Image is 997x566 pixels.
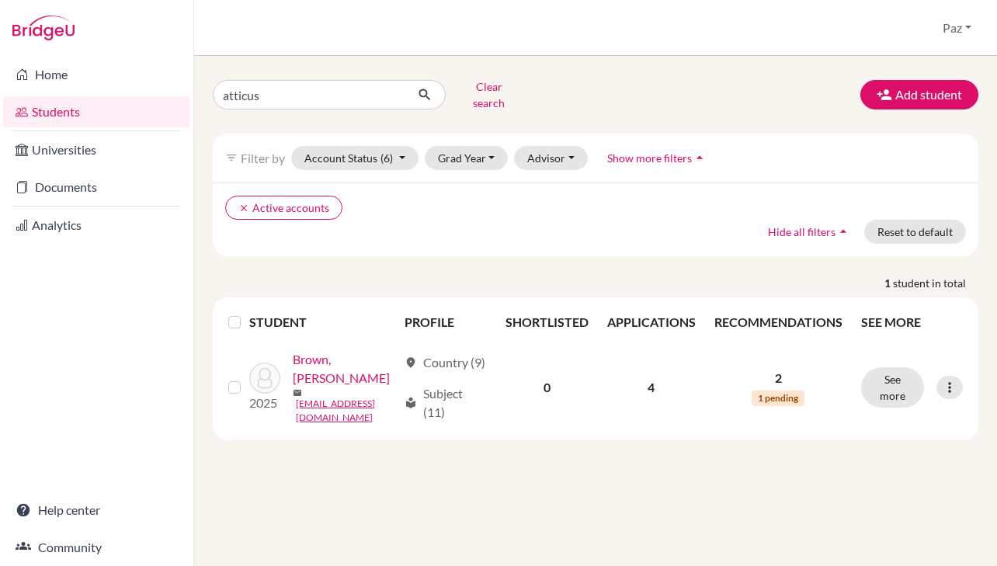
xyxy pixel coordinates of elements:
i: clear [238,203,249,214]
div: Country (9) [405,353,485,372]
img: Brown, Atticus [249,363,280,394]
a: Universities [3,134,190,165]
button: Grad Year [425,146,509,170]
th: STUDENT [249,304,395,341]
th: SHORTLISTED [496,304,598,341]
button: Show more filtersarrow_drop_up [594,146,721,170]
p: 2 [714,369,842,387]
button: Advisor [514,146,588,170]
button: Add student [860,80,978,109]
a: Community [3,532,190,563]
th: PROFILE [395,304,496,341]
a: Home [3,59,190,90]
a: Brown, [PERSON_NAME] [293,350,398,387]
span: Hide all filters [768,225,835,238]
button: clearActive accounts [225,196,342,220]
span: student in total [893,275,978,291]
div: Subject (11) [405,384,487,422]
button: Clear search [446,75,532,115]
td: 0 [496,341,598,434]
span: 1 pending [752,391,804,406]
td: 4 [598,341,705,434]
span: mail [293,388,302,398]
p: 2025 [249,394,280,412]
button: See more [861,367,924,408]
a: Documents [3,172,190,203]
a: Help center [3,495,190,526]
a: [EMAIL_ADDRESS][DOMAIN_NAME] [296,397,398,425]
a: Analytics [3,210,190,241]
i: arrow_drop_up [835,224,851,239]
strong: 1 [884,275,893,291]
th: SEE MORE [852,304,972,341]
button: Hide all filtersarrow_drop_up [755,220,864,244]
th: APPLICATIONS [598,304,705,341]
a: Students [3,96,190,127]
input: Find student by name... [213,80,405,109]
span: location_on [405,356,417,369]
span: Filter by [241,151,285,165]
button: Reset to default [864,220,966,244]
span: Show more filters [607,151,692,165]
img: Bridge-U [12,16,75,40]
button: Paz [936,13,978,43]
span: local_library [405,397,417,409]
th: RECOMMENDATIONS [705,304,852,341]
i: arrow_drop_up [692,150,707,165]
i: filter_list [225,151,238,164]
button: Account Status(6) [291,146,419,170]
span: (6) [380,151,393,165]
